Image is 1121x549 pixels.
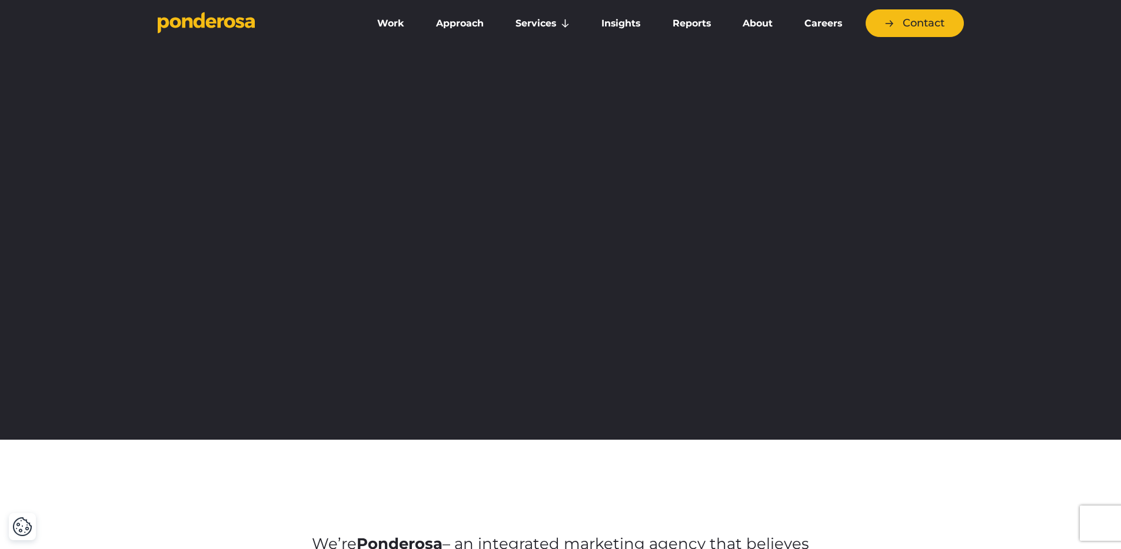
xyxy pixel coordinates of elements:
[588,11,654,36] a: Insights
[729,11,786,36] a: About
[866,9,964,37] a: Contact
[12,517,32,537] button: Cookie Settings
[12,517,32,537] img: Revisit consent button
[158,12,346,35] a: Go to homepage
[791,11,856,36] a: Careers
[364,11,418,36] a: Work
[659,11,724,36] a: Reports
[423,11,497,36] a: Approach
[502,11,583,36] a: Services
